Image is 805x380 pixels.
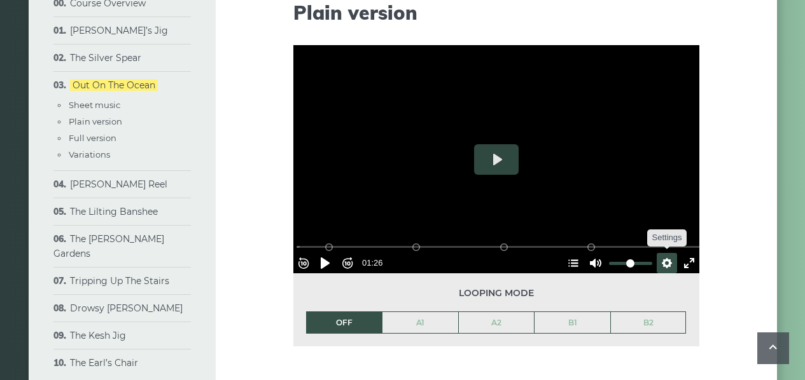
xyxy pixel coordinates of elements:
[53,233,164,260] a: The [PERSON_NAME] Gardens
[459,312,535,334] a: A2
[70,25,168,36] a: [PERSON_NAME]’s Jig
[70,79,158,91] a: Out On The Ocean
[69,100,120,110] a: Sheet music
[70,179,167,190] a: [PERSON_NAME] Reel
[70,330,126,341] a: The Kesh Jig
[70,357,138,369] a: The Earl’s Chair
[70,302,183,314] a: Drowsy [PERSON_NAME]
[70,206,158,217] a: The Lilting Banshee
[293,1,699,24] h2: Plain version
[69,133,116,143] a: Full version
[70,52,141,64] a: The Silver Spear
[69,149,110,159] a: Variations
[535,312,610,334] a: B1
[611,312,686,334] a: B2
[306,286,687,301] span: Looping mode
[382,312,458,334] a: A1
[70,275,169,287] a: Tripping Up The Stairs
[69,116,122,126] a: Plain version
